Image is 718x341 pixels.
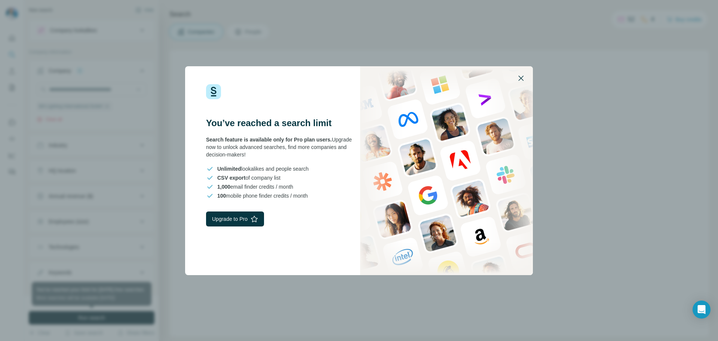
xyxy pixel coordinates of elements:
span: CSV export [217,175,245,181]
h3: You’ve reached a search limit [206,117,359,129]
span: Unlimited [217,166,241,172]
span: 1,000 [217,184,230,190]
span: 100 [217,193,226,199]
div: Upgrade now to unlock advanced searches, find more companies and decision-makers! [206,136,359,158]
button: Upgrade to Pro [206,211,264,226]
span: lookalikes and people search [217,165,309,173]
span: email finder credits / month [217,183,293,191]
span: of company list [217,174,280,182]
span: Search feature is available only for Pro plan users. [206,137,332,143]
div: Open Intercom Messenger [693,301,711,319]
img: Surfe Logo [206,84,221,99]
img: Surfe Stock Photo - showing people and technologies [360,66,533,275]
span: mobile phone finder credits / month [217,192,308,200]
